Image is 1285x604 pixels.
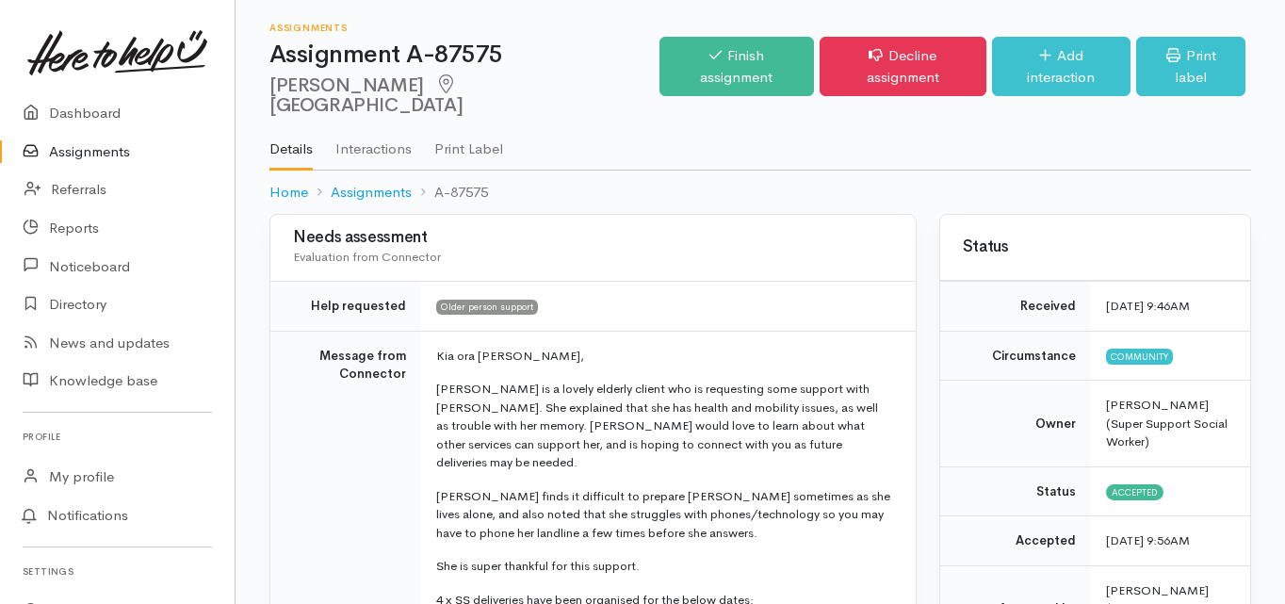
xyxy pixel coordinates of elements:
[335,116,412,169] a: Interactions
[940,516,1091,566] td: Accepted
[1106,349,1173,364] span: Community
[940,381,1091,467] td: Owner
[23,559,212,584] h6: Settings
[293,249,441,265] span: Evaluation from Connector
[270,282,421,332] td: Help requested
[331,182,412,204] a: Assignments
[269,182,308,204] a: Home
[436,300,538,315] span: Older person support
[269,74,659,117] h2: [PERSON_NAME]
[269,116,313,171] a: Details
[23,424,212,449] h6: Profile
[940,466,1091,516] td: Status
[436,487,893,543] p: [PERSON_NAME] finds it difficult to prepare [PERSON_NAME] sometimes as she lives alone, and also ...
[940,331,1091,381] td: Circumstance
[940,282,1091,332] td: Received
[1136,37,1245,96] a: Print label
[1106,532,1190,548] time: [DATE] 9:56AM
[269,73,463,117] span: [GEOGRAPHIC_DATA]
[269,171,1251,215] nav: breadcrumb
[436,557,893,576] p: She is super thankful for this support.
[659,37,813,96] a: Finish assignment
[1106,298,1190,314] time: [DATE] 9:46AM
[820,37,986,96] a: Decline assignment
[436,380,893,472] p: [PERSON_NAME] is a lovely elderly client who is requesting some support with [PERSON_NAME]. She e...
[269,41,659,69] h1: Assignment A-87575
[963,238,1228,256] h3: Status
[1106,484,1163,499] span: Accepted
[269,23,659,33] h6: Assignments
[1106,397,1228,449] span: [PERSON_NAME] (Super Support Social Worker)
[434,116,503,169] a: Print Label
[992,37,1131,96] a: Add interaction
[436,347,893,366] p: Kia ora [PERSON_NAME],
[412,182,488,204] li: A-87575
[293,229,893,247] h3: Needs assessment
